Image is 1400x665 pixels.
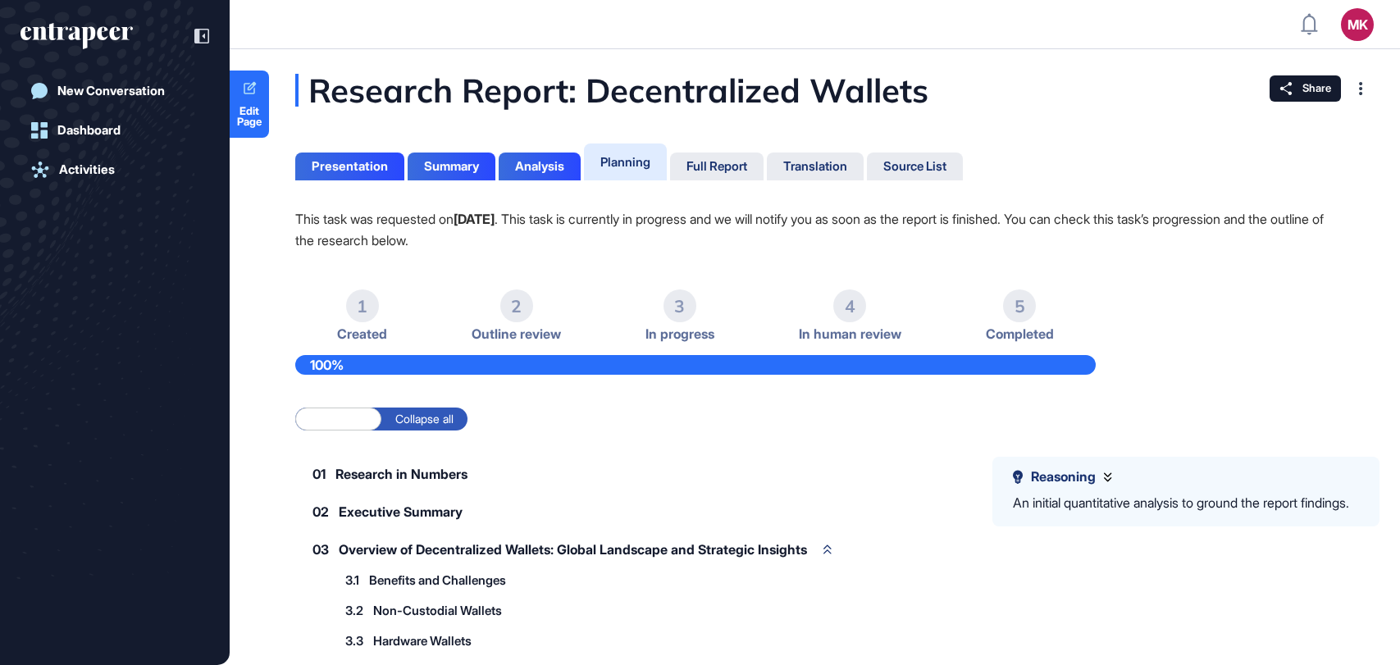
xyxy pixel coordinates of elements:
[783,159,847,174] div: Translation
[21,23,133,49] div: entrapeer-logo
[686,159,747,174] div: Full Report
[500,289,533,322] div: 2
[337,326,387,342] span: Created
[986,326,1054,342] span: Completed
[21,153,209,186] a: Activities
[1302,82,1331,95] span: Share
[230,71,269,138] a: Edit Page
[373,635,472,647] span: Hardware Wallets
[424,159,479,174] div: Summary
[345,574,359,586] span: 3.1
[454,211,495,227] strong: [DATE]
[515,159,564,174] div: Analysis
[59,162,115,177] div: Activities
[833,289,866,322] div: 4
[799,326,901,342] span: In human review
[295,208,1334,251] p: This task was requested on . This task is currently in progress and we will notify you as soon as...
[339,543,807,556] span: Overview of Decentralized Wallets: Global Landscape and Strategic Insights
[645,326,714,342] span: In progress
[664,289,696,322] div: 3
[1031,469,1096,485] span: Reasoning
[57,123,121,138] div: Dashboard
[883,159,946,174] div: Source List
[335,467,467,481] span: Research in Numbers
[312,467,326,481] span: 01
[295,408,381,430] label: Expand all
[1013,493,1349,514] div: An initial quantitative analysis to ground the report findings.
[1003,289,1036,322] div: 5
[600,154,650,170] div: Planning
[295,74,1092,107] div: Research Report: Decentralized Wallets
[346,289,379,322] div: 1
[373,604,502,617] span: Non-Custodial Wallets
[472,326,561,342] span: Outline review
[1341,8,1374,41] button: MK
[312,505,329,518] span: 02
[21,114,209,147] a: Dashboard
[345,604,363,617] span: 3.2
[312,159,388,174] div: Presentation
[21,75,209,107] a: New Conversation
[339,505,463,518] span: Executive Summary
[295,355,1096,375] div: 100%
[230,106,269,127] span: Edit Page
[381,408,467,430] label: Collapse all
[312,543,329,556] span: 03
[369,574,506,586] span: Benefits and Challenges
[345,635,363,647] span: 3.3
[57,84,165,98] div: New Conversation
